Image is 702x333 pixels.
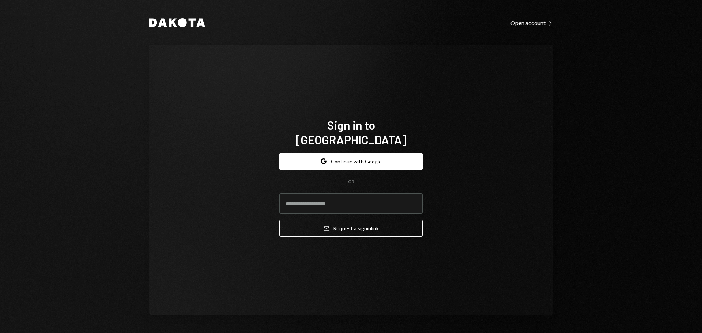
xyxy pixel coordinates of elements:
div: OR [348,179,354,185]
a: Open account [510,19,553,27]
button: Continue with Google [279,153,423,170]
h1: Sign in to [GEOGRAPHIC_DATA] [279,118,423,147]
button: Request a signinlink [279,220,423,237]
